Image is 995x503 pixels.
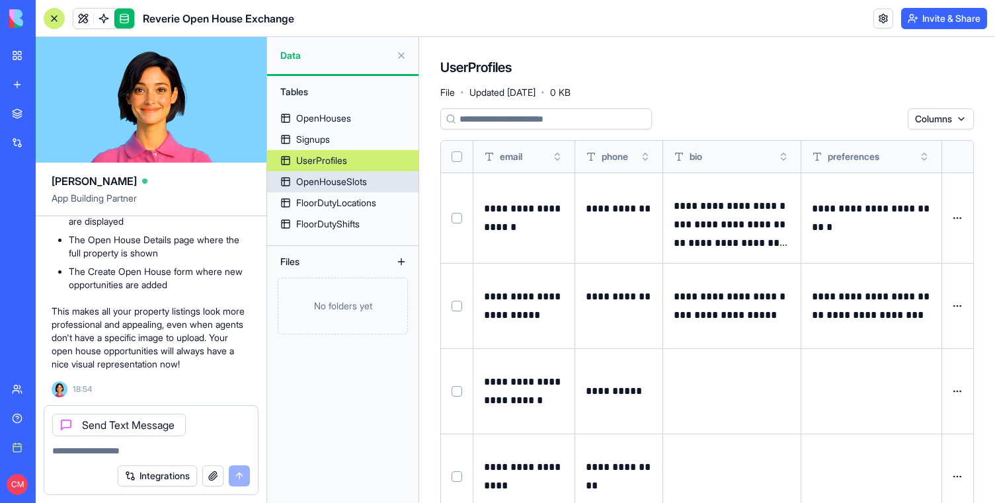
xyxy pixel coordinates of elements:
span: [PERSON_NAME] [52,173,137,189]
button: Integrations [118,465,197,486]
p: This makes all your property listings look more professional and appealing, even when agents don'... [52,305,251,371]
span: CM [7,474,28,495]
span: phone [602,150,628,163]
li: The Open House Details page where the full property is shown [69,233,251,260]
button: Select all [452,151,462,162]
a: FloorDutyShifts [267,213,418,235]
a: Signups [267,129,418,150]
a: OpenHouseSlots [267,171,418,192]
span: 0 KB [550,86,571,99]
span: preferences [828,150,879,163]
div: Send Text Message [52,414,186,436]
button: Columns [908,108,974,130]
button: Toggle sort [777,150,790,163]
a: FloorDutyLocations [267,192,418,213]
div: Signups [296,133,330,146]
div: No folders yet [278,278,408,334]
button: Select row [452,386,462,397]
div: FloorDutyLocations [296,196,376,210]
a: No folders yet [267,278,418,334]
img: logo [9,9,91,28]
div: Files [274,251,379,272]
button: Invite & Share [901,8,987,29]
div: Tables [274,81,412,102]
button: Toggle sort [551,150,564,163]
button: Select row [452,471,462,482]
span: Updated [DATE] [469,86,536,99]
span: App Building Partner [52,192,251,215]
div: OpenHouses [296,112,351,125]
span: Data [280,49,391,62]
a: UserProfiles [267,150,418,171]
div: OpenHouseSlots [296,175,367,188]
span: email [500,150,522,163]
h1: Reverie Open House Exchange [143,11,294,26]
h4: UserProfiles [440,58,512,77]
div: FloorDutyShifts [296,217,360,231]
div: UserProfiles [296,154,347,167]
button: Toggle sort [918,150,931,163]
button: Select row [452,301,462,311]
li: The Create Open House form where new opportunities are added [69,265,251,291]
button: Toggle sort [639,150,652,163]
button: Select row [452,213,462,223]
span: 18:54 [73,384,93,395]
span: · [541,82,545,103]
a: OpenHouses [267,108,418,129]
span: File [440,86,455,99]
span: bio [690,150,702,163]
span: · [460,82,464,103]
img: Ella_00000_wcx2te.png [52,381,67,397]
